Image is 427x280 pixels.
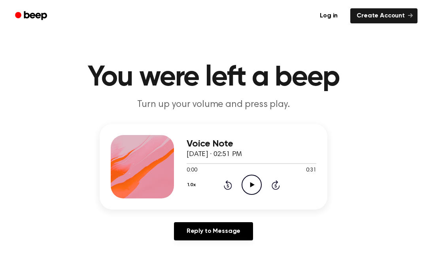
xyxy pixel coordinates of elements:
h3: Voice Note [187,139,316,149]
span: [DATE] · 02:51 PM [187,151,242,158]
p: Turn up your volume and press play. [62,98,365,111]
a: Create Account [350,8,418,23]
a: Beep [9,8,54,24]
button: 1.0x [187,178,198,192]
span: 0:31 [306,166,316,175]
a: Reply to Message [174,222,253,240]
a: Log in [312,7,346,25]
span: 0:00 [187,166,197,175]
h1: You were left a beep [11,63,416,92]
